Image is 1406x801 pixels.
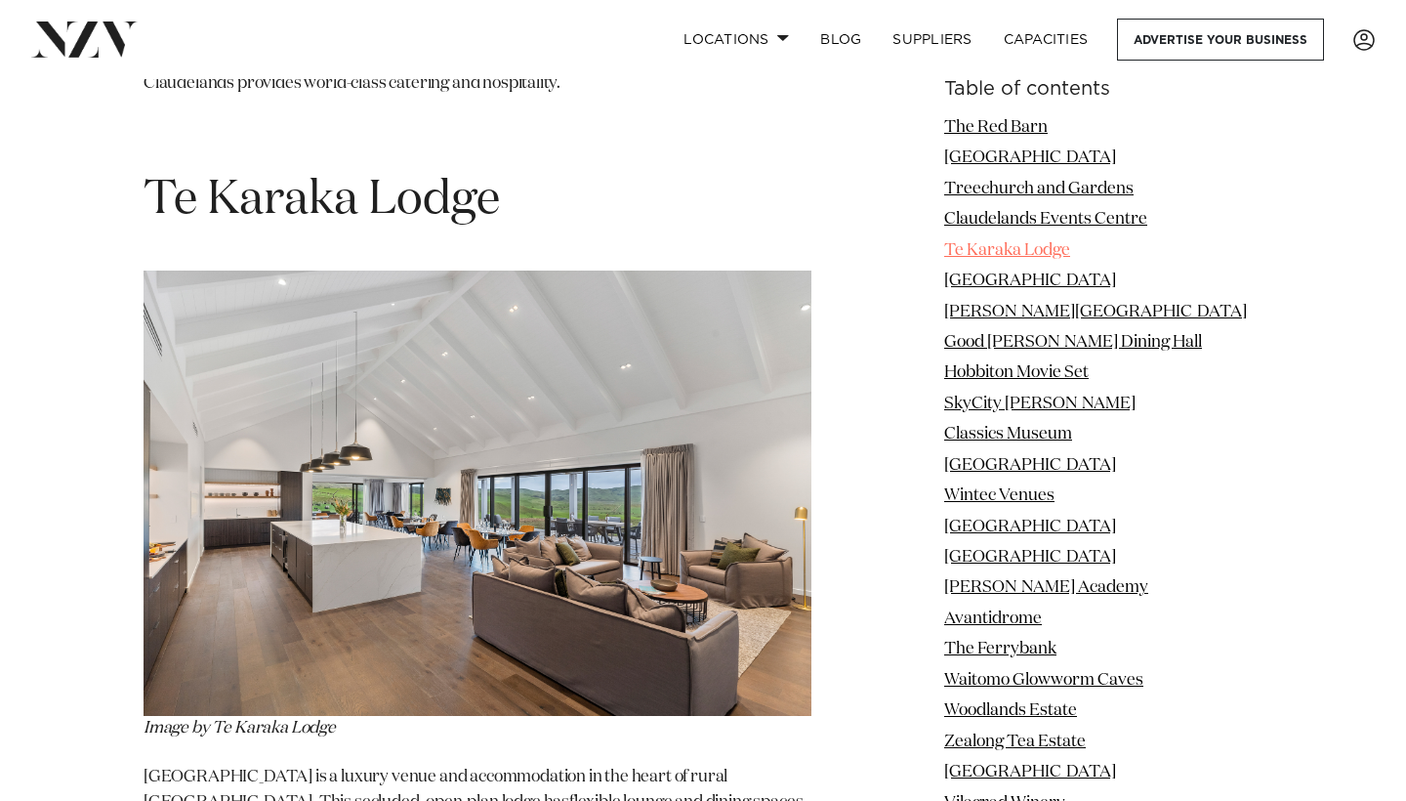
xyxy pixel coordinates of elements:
[944,396,1136,412] a: SkyCity [PERSON_NAME]
[1117,19,1324,61] a: Advertise your business
[877,19,987,61] a: SUPPLIERS
[944,181,1134,197] a: Treechurch and Gardens
[144,720,336,737] span: Image by Te Karaka Lodge
[944,487,1054,504] a: Wintec Venues
[944,426,1072,443] a: Classics Museum
[944,764,1116,780] a: [GEOGRAPHIC_DATA]
[31,21,138,57] img: nzv-logo.png
[805,19,877,61] a: BLOG
[944,641,1056,657] a: The Ferrybank
[944,79,1262,100] h6: Table of contents
[944,211,1147,228] a: Claudelands Events Centre
[668,19,805,61] a: Locations
[944,365,1089,382] a: Hobbiton Movie Set
[944,457,1116,474] a: [GEOGRAPHIC_DATA]
[944,304,1247,320] a: [PERSON_NAME][GEOGRAPHIC_DATA]
[944,672,1143,689] a: Waitomo Glowworm Caves
[944,549,1116,566] a: [GEOGRAPHIC_DATA]
[944,734,1086,750] a: Zealong Tea Estate
[944,580,1148,597] a: [PERSON_NAME] Academy
[944,611,1042,627] a: Avantidrome
[944,273,1116,289] a: [GEOGRAPHIC_DATA]
[144,170,811,232] h1: Te Karaka Lodge
[944,334,1202,351] a: Good [PERSON_NAME] Dining Hall
[988,19,1104,61] a: Capacities
[944,242,1070,259] a: Te Karaka Lodge
[944,519,1116,535] a: [GEOGRAPHIC_DATA]
[944,702,1077,719] a: Woodlands Estate
[944,149,1116,166] a: [GEOGRAPHIC_DATA]
[944,119,1048,136] a: The Red Barn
